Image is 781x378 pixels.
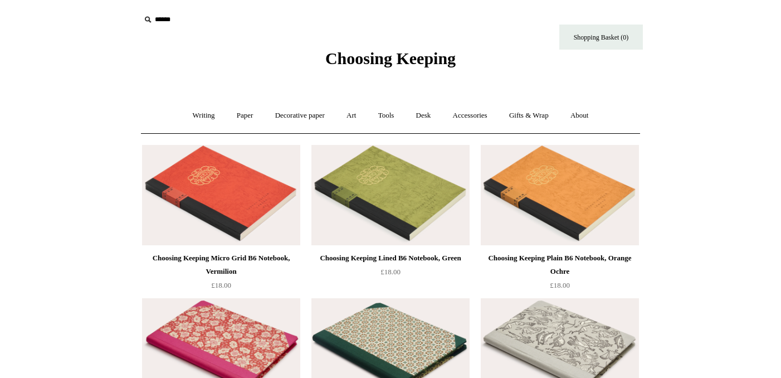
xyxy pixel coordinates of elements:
[145,251,297,278] div: Choosing Keeping Micro Grid B6 Notebook, Vermilion
[481,145,639,245] img: Choosing Keeping Plain B6 Notebook, Orange Ochre
[406,101,441,130] a: Desk
[559,25,643,50] a: Shopping Basket (0)
[142,145,300,245] a: Choosing Keeping Micro Grid B6 Notebook, Vermilion Choosing Keeping Micro Grid B6 Notebook, Vermi...
[325,58,456,66] a: Choosing Keeping
[499,101,559,130] a: Gifts & Wrap
[311,145,470,245] img: Choosing Keeping Lined B6 Notebook, Green
[481,251,639,297] a: Choosing Keeping Plain B6 Notebook, Orange Ochre £18.00
[443,101,497,130] a: Accessories
[368,101,404,130] a: Tools
[211,281,231,289] span: £18.00
[227,101,263,130] a: Paper
[325,49,456,67] span: Choosing Keeping
[311,145,470,245] a: Choosing Keeping Lined B6 Notebook, Green Choosing Keeping Lined B6 Notebook, Green
[183,101,225,130] a: Writing
[481,145,639,245] a: Choosing Keeping Plain B6 Notebook, Orange Ochre Choosing Keeping Plain B6 Notebook, Orange Ochre
[314,251,467,265] div: Choosing Keeping Lined B6 Notebook, Green
[142,251,300,297] a: Choosing Keeping Micro Grid B6 Notebook, Vermilion £18.00
[311,251,470,297] a: Choosing Keeping Lined B6 Notebook, Green £18.00
[380,268,401,276] span: £18.00
[265,101,335,130] a: Decorative paper
[336,101,366,130] a: Art
[142,145,300,245] img: Choosing Keeping Micro Grid B6 Notebook, Vermilion
[484,251,636,278] div: Choosing Keeping Plain B6 Notebook, Orange Ochre
[550,281,570,289] span: £18.00
[560,101,599,130] a: About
